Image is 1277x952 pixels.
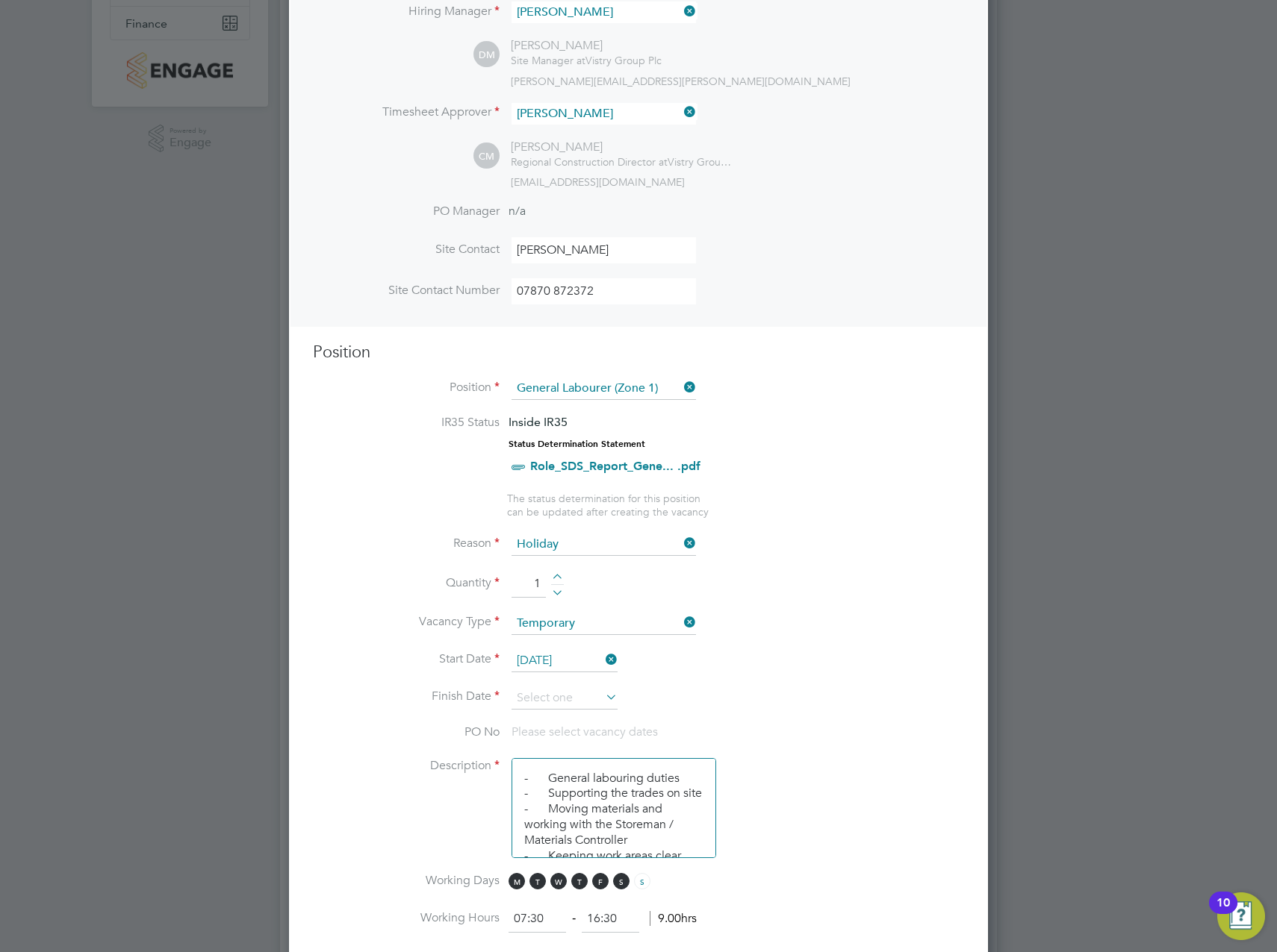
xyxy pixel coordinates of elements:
div: [PERSON_NAME] [511,38,662,54]
strong: Status Determination Statement [509,439,645,449]
label: Timesheet Approver [313,104,500,120]
span: M [509,873,525,889]
input: Select one [512,533,696,556]
span: Regional Construction Director at [511,155,668,169]
label: PO Manager [313,204,500,219]
label: Site Contact Number [313,283,500,298]
label: Finish Date [313,689,500,704]
label: PO No [313,724,500,740]
span: n/a [509,204,526,219]
span: F [592,873,609,889]
h3: Position [313,342,964,363]
label: Working Days [313,873,500,889]
label: Working Hours [313,910,500,926]
span: W [550,873,567,889]
span: T [529,873,546,889]
span: ‐ [569,911,579,926]
label: Reason [313,536,500,551]
div: Vistry Group Plc [511,54,662,67]
input: 17:00 [582,906,639,933]
span: T [571,873,588,889]
a: Role_SDS_Report_Gene... .pdf [530,459,700,473]
div: 10 [1217,903,1230,922]
input: Select one [512,687,618,710]
div: Vistry Group Plc [511,155,735,169]
div: [PERSON_NAME] [511,140,735,155]
label: Hiring Manager [313,4,500,19]
input: Search for... [512,103,696,125]
span: Please select vacancy dates [512,724,658,739]
span: Inside IR35 [509,415,568,429]
label: Position [313,380,500,395]
input: 08:00 [509,906,566,933]
button: Open Resource Center, 10 new notifications [1217,892,1265,940]
label: Start Date [313,651,500,667]
span: [EMAIL_ADDRESS][DOMAIN_NAME] [511,175,685,189]
label: Vacancy Type [313,614,500,630]
label: Site Contact [313,242,500,257]
input: Search for... [512,378,696,400]
label: Quantity [313,575,500,591]
input: Search for... [512,1,696,23]
span: DM [473,42,500,68]
input: Select one [512,650,618,672]
span: S [613,873,630,889]
span: 9.00hrs [650,911,697,926]
span: Site Manager at [511,54,585,67]
span: The status determination for this position can be updated after creating the vacancy [507,492,709,519]
span: [PERSON_NAME][EMAIL_ADDRESS][PERSON_NAME][DOMAIN_NAME] [511,75,851,88]
label: IR35 Status [313,415,500,430]
label: Description [313,758,500,774]
input: Select one [512,613,696,635]
span: S [634,873,650,889]
span: CM [473,143,500,169]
